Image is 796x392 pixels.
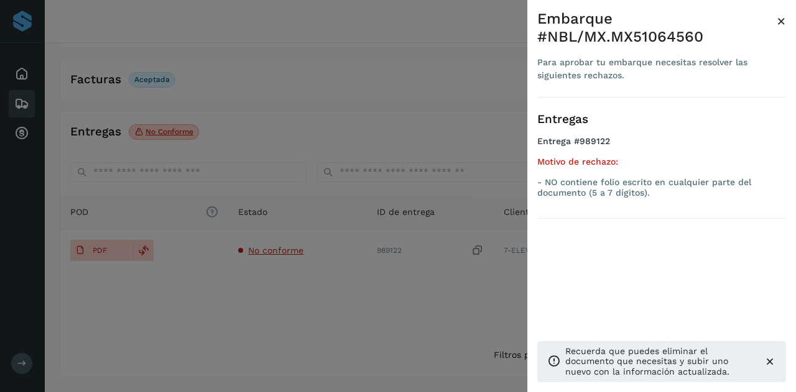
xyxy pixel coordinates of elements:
[537,112,786,127] h3: Entregas
[537,136,786,157] h4: Entrega #989122
[565,346,754,377] p: Recuerda que puedes eliminar el documento que necesitas y subir uno nuevo con la información actu...
[777,12,786,30] span: ×
[537,177,786,198] p: - NO contiene folio escrito en cualquier parte del documento (5 a 7 dígitos).
[537,56,777,82] div: Para aprobar tu embarque necesitas resolver las siguientes rechazos.
[537,157,786,167] h5: Motivo de rechazo:
[537,10,777,46] div: Embarque #NBL/MX.MX51064560
[777,10,786,32] button: Close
